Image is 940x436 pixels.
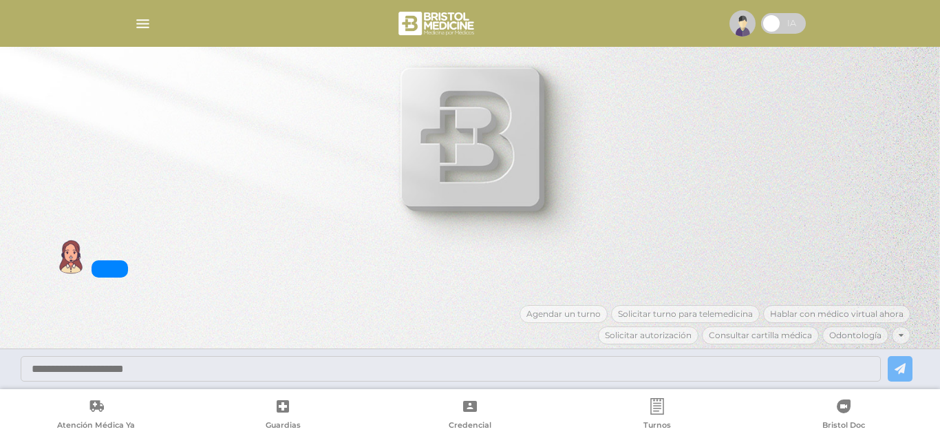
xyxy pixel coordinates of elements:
a: Guardias [190,398,377,433]
span: Turnos [643,420,671,433]
a: Bristol Doc [750,398,937,433]
img: Cober_menu-lines-white.svg [134,15,151,32]
span: Atención Médica Ya [57,420,135,433]
a: Credencial [376,398,564,433]
img: bristol-medicine-blanco.png [396,7,478,40]
a: Turnos [564,398,751,433]
img: profile-placeholder.svg [729,10,756,37]
span: Guardias [266,420,301,433]
a: Atención Médica Ya [3,398,190,433]
span: Bristol Doc [822,420,865,433]
img: Cober IA [54,240,88,274]
span: Credencial [449,420,491,433]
